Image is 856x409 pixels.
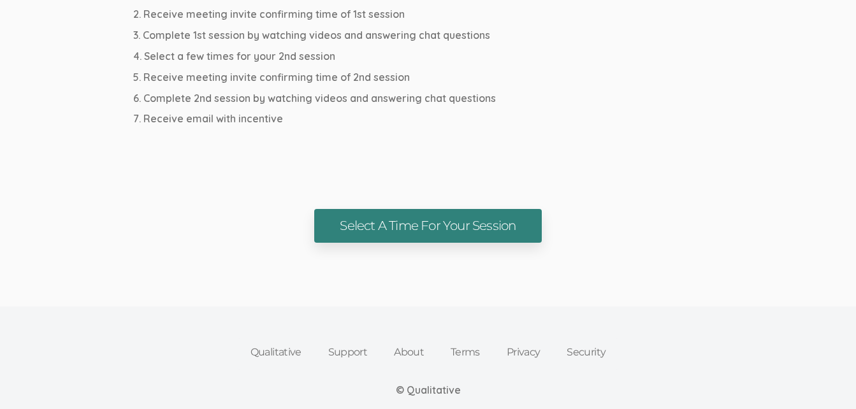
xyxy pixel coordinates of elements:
[133,49,725,64] li: Select a few times for your 2nd session
[133,7,725,22] li: Receive meeting invite confirming time of 1st session
[553,338,619,366] a: Security
[437,338,493,366] a: Terms
[493,338,554,366] a: Privacy
[133,91,725,106] li: Complete 2nd session by watching videos and answering chat questions
[315,338,381,366] a: Support
[396,383,461,398] div: © Qualitative
[792,348,856,409] iframe: Chat Widget
[133,70,725,85] li: Receive meeting invite confirming time of 2nd session
[381,338,437,366] a: About
[133,111,725,126] li: Receive email with incentive
[133,28,725,43] li: Complete 1st session by watching videos and answering chat questions
[237,338,315,366] a: Qualitative
[314,209,541,243] a: Select A Time For Your Session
